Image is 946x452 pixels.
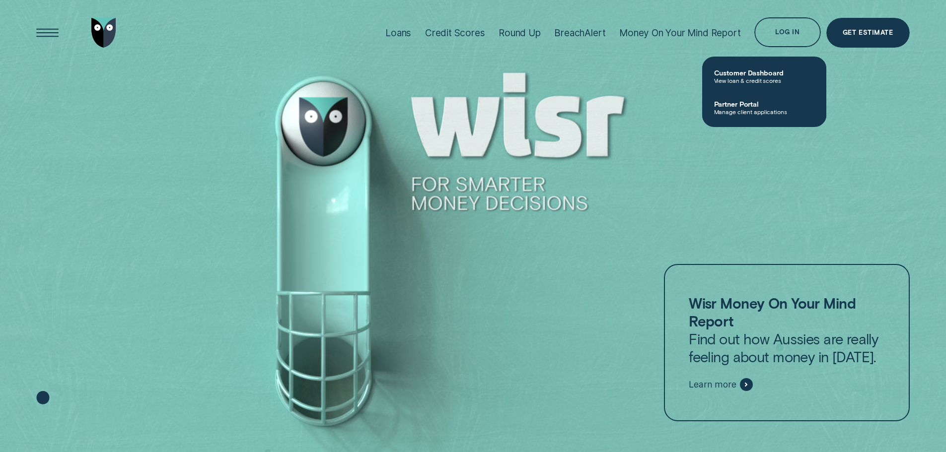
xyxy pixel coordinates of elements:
[554,27,605,39] div: BreachAlert
[385,27,411,39] div: Loans
[714,108,814,115] span: Manage client applications
[714,77,814,84] span: View loan & credit scores
[702,61,826,92] a: Customer DashboardView loan & credit scores
[425,27,485,39] div: Credit Scores
[702,92,826,123] a: Partner PortalManage client applications
[714,100,814,108] span: Partner Portal
[664,264,909,422] a: Wisr Money On Your Mind ReportFind out how Aussies are really feeling about money in [DATE].Learn...
[754,17,820,47] button: Log in
[619,27,740,39] div: Money On Your Mind Report
[689,294,884,366] p: Find out how Aussies are really feeling about money in [DATE].
[689,379,736,390] span: Learn more
[689,294,856,329] strong: Wisr Money On Your Mind Report
[91,18,116,48] img: Wisr
[33,18,63,48] button: Open Menu
[826,18,910,48] a: Get Estimate
[714,68,814,77] span: Customer Dashboard
[499,27,541,39] div: Round Up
